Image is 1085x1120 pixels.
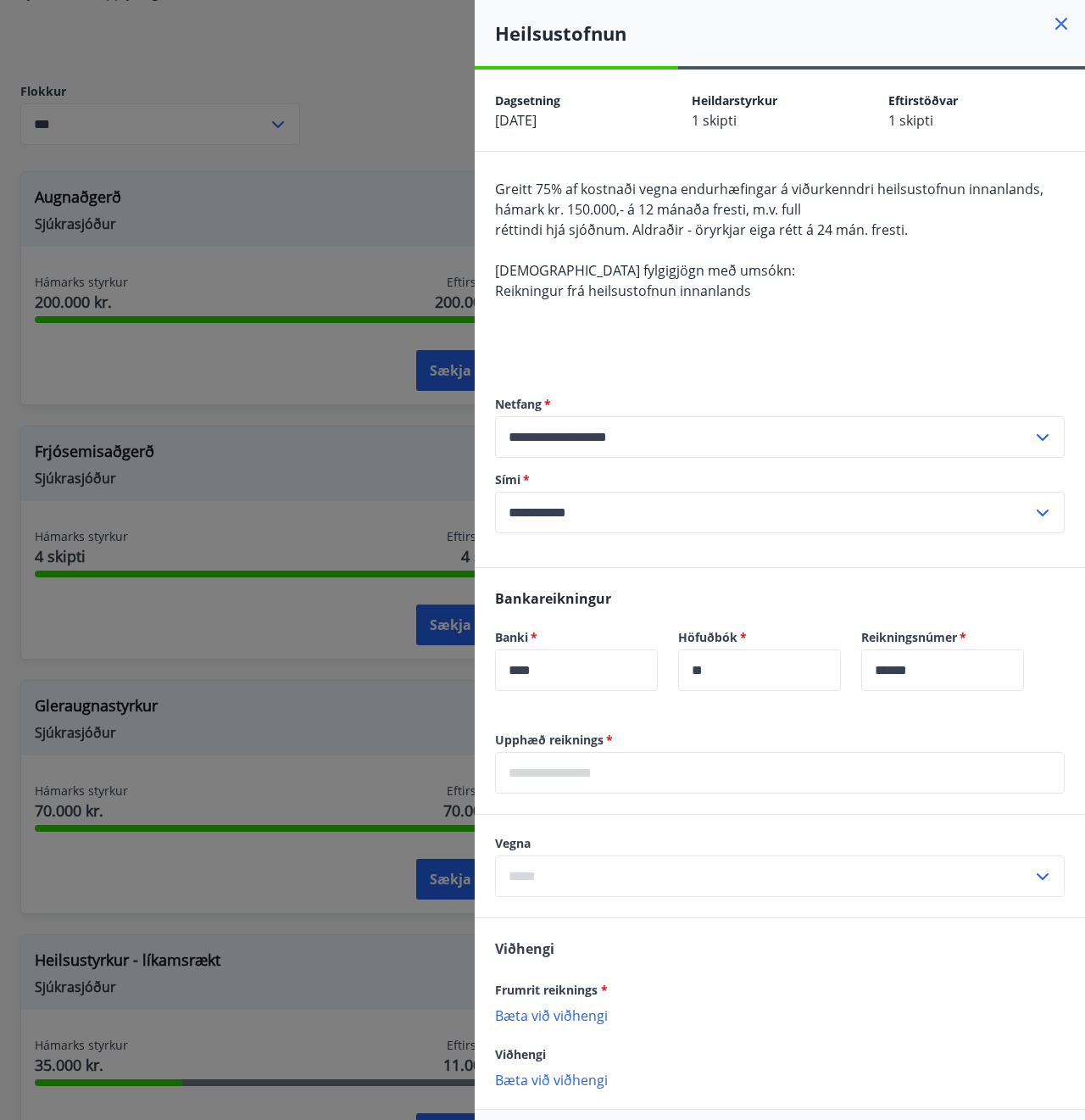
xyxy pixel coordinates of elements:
[495,752,1065,794] div: Upphæð reiknings
[495,589,611,608] span: Bankareikningur
[495,939,554,958] span: Viðhengi
[495,261,795,280] span: [DEMOGRAPHIC_DATA] fylgigjögn með umsókn:
[495,732,1065,749] label: Upphæð reiknings
[692,111,737,130] span: 1 skipti
[692,92,777,109] span: Heildarstyrkur
[495,1006,1065,1023] p: Bæta við viðhengi
[495,220,908,239] span: réttindi hjá sjóðnum. Aldraðir - öryrkjar eiga rétt á 24 mán. fresti.
[495,1071,1065,1088] p: Bæta við viðhengi
[495,92,560,109] span: Dagsetning
[888,92,958,109] span: Eftirstöðvar
[495,281,751,300] span: Reikningur frá heilsustofnun innanlands
[861,629,1024,646] label: Reikningsnúmer
[495,20,1085,46] h4: Heilsustofnun
[495,982,608,998] span: Frumrit reiknings
[495,471,1065,488] label: Sími
[888,111,933,130] span: 1 skipti
[495,396,1065,413] label: Netfang
[495,835,1065,852] label: Vegna
[495,111,537,130] span: [DATE]
[678,629,841,646] label: Höfuðbók
[495,180,1043,219] span: Greitt 75% af kostnaði vegna endurhæfingar á viðurkenndri heilsustofnun innanlands, hámark kr. 15...
[495,629,658,646] label: Banki
[495,1046,546,1062] span: Viðhengi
